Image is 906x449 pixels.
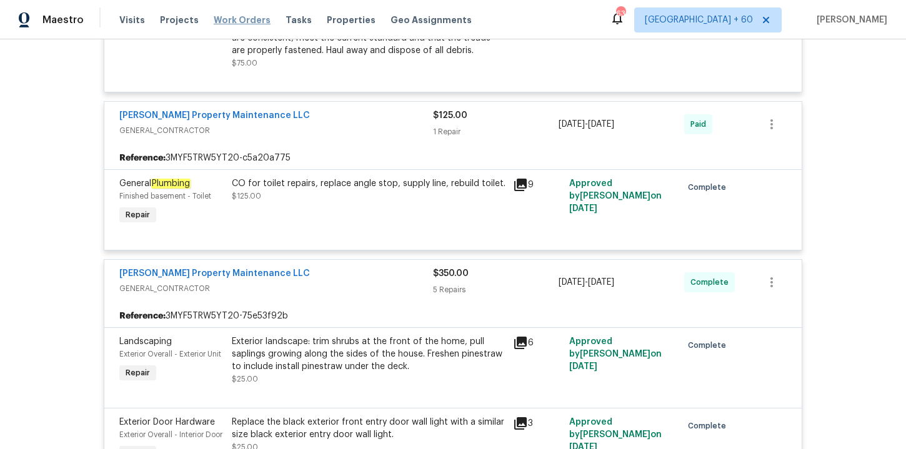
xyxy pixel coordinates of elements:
[119,111,310,120] a: [PERSON_NAME] Property Maintenance LLC
[119,179,191,189] span: General
[569,204,597,213] span: [DATE]
[121,367,155,379] span: Repair
[232,192,261,200] span: $125.00
[232,59,257,67] span: $75.00
[119,269,310,278] a: [PERSON_NAME] Property Maintenance LLC
[588,120,614,129] span: [DATE]
[232,335,505,373] div: Exterior landscape: trim shrubs at the front of the home, pull saplings growing along the sides o...
[214,14,271,26] span: Work Orders
[151,179,191,189] em: Plumbing
[232,416,505,441] div: Replace the black exterior front entry door wall light with a similar size black exterior entry d...
[119,418,215,427] span: Exterior Door Hardware
[433,111,467,120] span: $125.00
[119,192,211,200] span: Finished basement - Toilet
[119,282,433,295] span: GENERAL_CONTRACTOR
[433,126,559,138] div: 1 Repair
[119,124,433,137] span: GENERAL_CONTRACTOR
[645,14,753,26] span: [GEOGRAPHIC_DATA] + 60
[513,177,562,192] div: 9
[812,14,887,26] span: [PERSON_NAME]
[688,339,731,352] span: Complete
[433,269,469,278] span: $350.00
[232,375,258,383] span: $25.00
[688,181,731,194] span: Complete
[513,335,562,350] div: 6
[119,310,166,322] b: Reference:
[119,337,172,346] span: Landscaping
[616,7,625,20] div: 632
[232,177,505,190] div: CO for toilet repairs, replace angle stop, supply line, rebuild toilet.
[121,209,155,221] span: Repair
[286,16,312,24] span: Tasks
[688,420,731,432] span: Complete
[690,276,734,289] span: Complete
[690,118,711,131] span: Paid
[327,14,376,26] span: Properties
[42,14,84,26] span: Maestro
[559,120,585,129] span: [DATE]
[559,118,614,131] span: -
[119,14,145,26] span: Visits
[119,350,221,358] span: Exterior Overall - Exterior Unit
[391,14,472,26] span: Geo Assignments
[160,14,199,26] span: Projects
[588,278,614,287] span: [DATE]
[559,278,585,287] span: [DATE]
[559,276,614,289] span: -
[119,152,166,164] b: Reference:
[433,284,559,296] div: 5 Repairs
[569,337,662,371] span: Approved by [PERSON_NAME] on
[119,431,222,438] span: Exterior Overall - Interior Door
[569,362,597,371] span: [DATE]
[569,179,662,213] span: Approved by [PERSON_NAME] on
[513,416,562,431] div: 3
[104,147,802,169] div: 3MYF5TRW5YT20-c5a20a775
[104,305,802,327] div: 3MYF5TRW5YT20-75e53f92b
